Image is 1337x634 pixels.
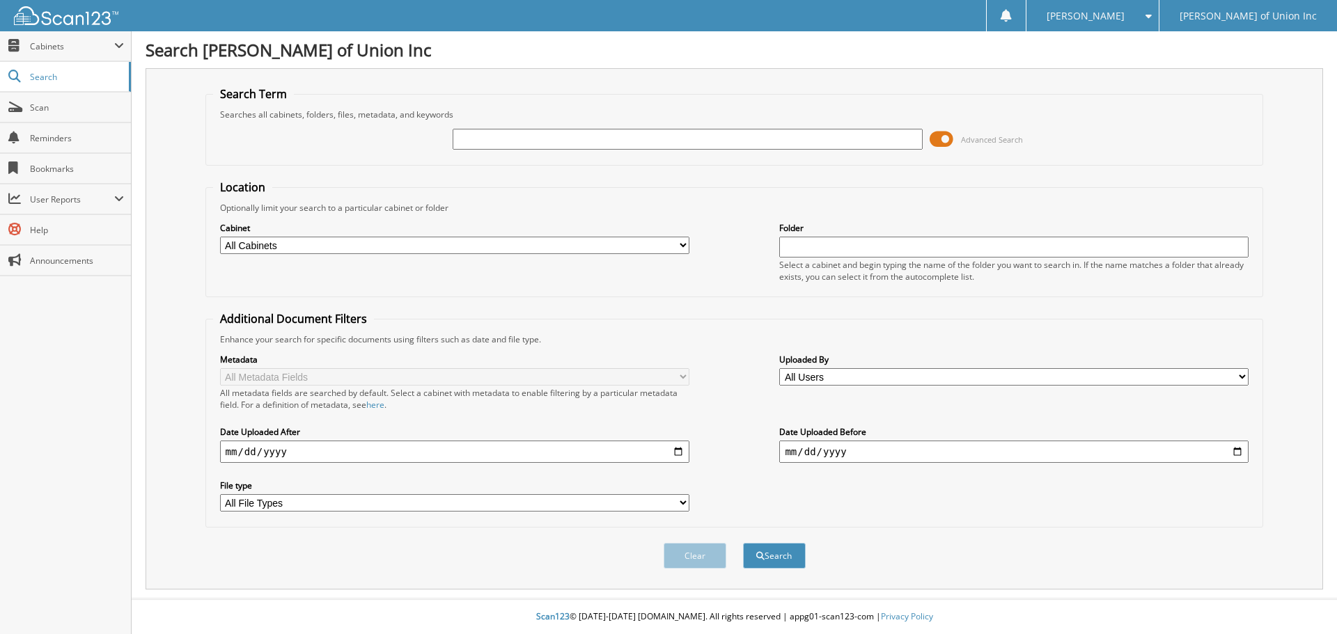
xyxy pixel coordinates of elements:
legend: Search Term [213,86,294,102]
legend: Additional Document Filters [213,311,374,326]
div: Optionally limit your search to a particular cabinet or folder [213,202,1256,214]
input: start [220,441,689,463]
span: Scan [30,102,124,113]
button: Clear [664,543,726,569]
span: Cabinets [30,40,114,52]
legend: Location [213,180,272,195]
label: File type [220,480,689,491]
span: Bookmarks [30,163,124,175]
label: Metadata [220,354,689,365]
label: Date Uploaded After [220,426,689,438]
label: Folder [779,222,1249,234]
span: Scan123 [536,610,570,622]
span: Reminders [30,132,124,144]
div: All metadata fields are searched by default. Select a cabinet with metadata to enable filtering b... [220,387,689,411]
a: Privacy Policy [881,610,933,622]
label: Uploaded By [779,354,1249,365]
img: scan123-logo-white.svg [14,6,118,25]
label: Cabinet [220,222,689,234]
div: Searches all cabinets, folders, files, metadata, and keywords [213,109,1256,120]
h1: Search [PERSON_NAME] of Union Inc [146,38,1323,61]
span: [PERSON_NAME] [1047,12,1125,20]
div: Enhance your search for specific documents using filters such as date and file type. [213,333,1256,345]
span: Help [30,224,124,236]
button: Search [743,543,806,569]
span: Advanced Search [961,134,1023,145]
input: end [779,441,1249,463]
div: Select a cabinet and begin typing the name of the folder you want to search in. If the name match... [779,259,1249,283]
span: Announcements [30,255,124,267]
span: Search [30,71,122,83]
span: [PERSON_NAME] of Union Inc [1180,12,1317,20]
span: User Reports [30,193,114,205]
a: here [366,399,384,411]
div: © [DATE]-[DATE] [DOMAIN_NAME]. All rights reserved | appg01-scan123-com | [132,600,1337,634]
label: Date Uploaded Before [779,426,1249,438]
